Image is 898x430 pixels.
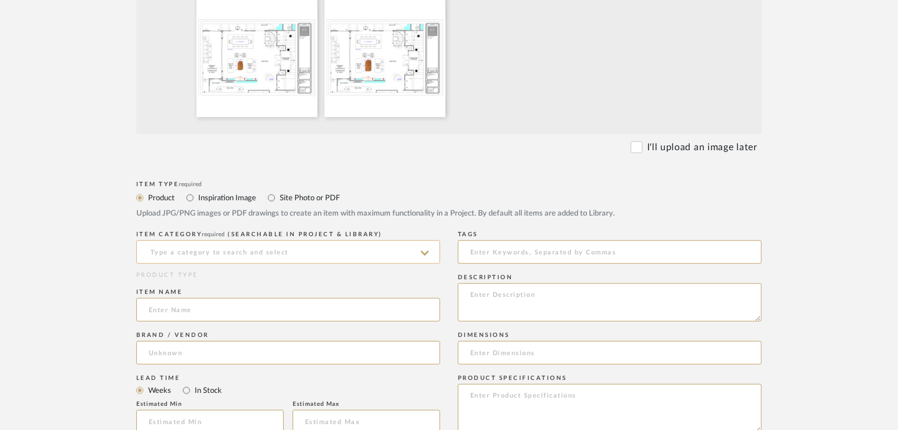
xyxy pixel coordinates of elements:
mat-radio-group: Select item type [136,383,440,398]
div: Item name [136,289,440,296]
label: Site Photo or PDF [278,191,340,204]
div: Upload JPG/PNG images or PDF drawings to create an item with maximum functionality in a Project. ... [136,208,762,220]
div: Brand / Vendor [136,332,440,339]
label: In Stock [194,384,222,397]
div: Lead Time [136,375,440,382]
label: Product [147,191,175,204]
div: Estimated Min [136,401,284,408]
div: Product Specifications [458,375,762,382]
span: (Searchable in Project & Library) [228,231,383,237]
span: required [179,181,202,187]
mat-radio-group: Select item type [136,190,762,205]
label: I'll upload an image later [647,140,758,154]
div: Tags [458,231,762,238]
input: Enter Dimensions [458,341,762,365]
div: Dimensions [458,332,762,339]
div: Estimated Max [293,401,440,408]
div: PRODUCT TYPE [136,271,440,280]
label: Weeks [147,384,171,397]
input: Enter Name [136,298,440,322]
span: required [202,231,225,237]
input: Type a category to search and select [136,240,440,264]
label: Inspiration Image [197,191,256,204]
div: Description [458,274,762,281]
input: Unknown [136,341,440,365]
div: Item Type [136,181,762,188]
div: ITEM CATEGORY [136,231,440,238]
input: Enter Keywords, Separated by Commas [458,240,762,264]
